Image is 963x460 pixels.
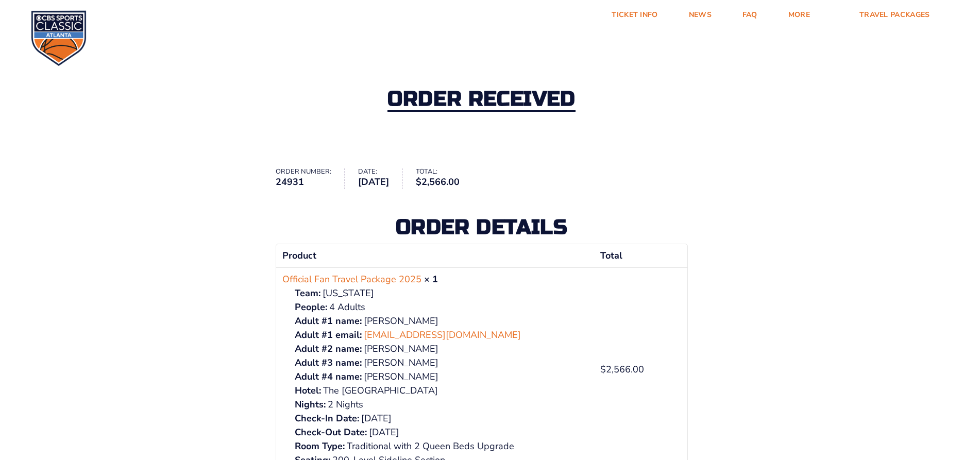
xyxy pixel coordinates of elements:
[276,175,331,189] strong: 24931
[295,425,367,439] strong: Check-Out Date:
[295,356,588,370] p: [PERSON_NAME]
[295,342,588,356] p: [PERSON_NAME]
[295,412,359,425] strong: Check-In Date:
[416,176,421,188] span: $
[594,244,687,267] th: Total
[295,425,588,439] p: [DATE]
[295,300,327,314] strong: People:
[600,363,644,376] bdi: 2,566.00
[295,439,588,453] p: Traditional with 2 Queen Beds Upgrade
[600,363,606,376] span: $
[282,272,421,286] a: Official Fan Travel Package 2025
[276,244,595,267] th: Product
[295,328,362,342] strong: Adult #1 email:
[276,217,688,237] h2: Order details
[295,384,321,398] strong: Hotel:
[295,314,588,328] p: [PERSON_NAME]
[276,168,345,189] li: Order number:
[295,412,588,425] p: [DATE]
[295,384,588,398] p: The [GEOGRAPHIC_DATA]
[387,89,575,112] h2: Order received
[416,176,460,188] bdi: 2,566.00
[295,398,326,412] strong: Nights:
[295,398,588,412] p: 2 Nights
[295,286,320,300] strong: Team:
[416,168,473,189] li: Total:
[358,168,403,189] li: Date:
[358,175,389,189] strong: [DATE]
[295,314,362,328] strong: Adult #1 name:
[295,370,588,384] p: [PERSON_NAME]
[295,356,362,370] strong: Adult #3 name:
[364,328,521,342] a: [EMAIL_ADDRESS][DOMAIN_NAME]
[295,439,345,453] strong: Room Type:
[295,342,362,356] strong: Adult #2 name:
[31,10,87,66] img: CBS Sports Classic
[424,273,438,285] strong: × 1
[295,300,588,314] p: 4 Adults
[295,370,362,384] strong: Adult #4 name:
[295,286,588,300] p: [US_STATE]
